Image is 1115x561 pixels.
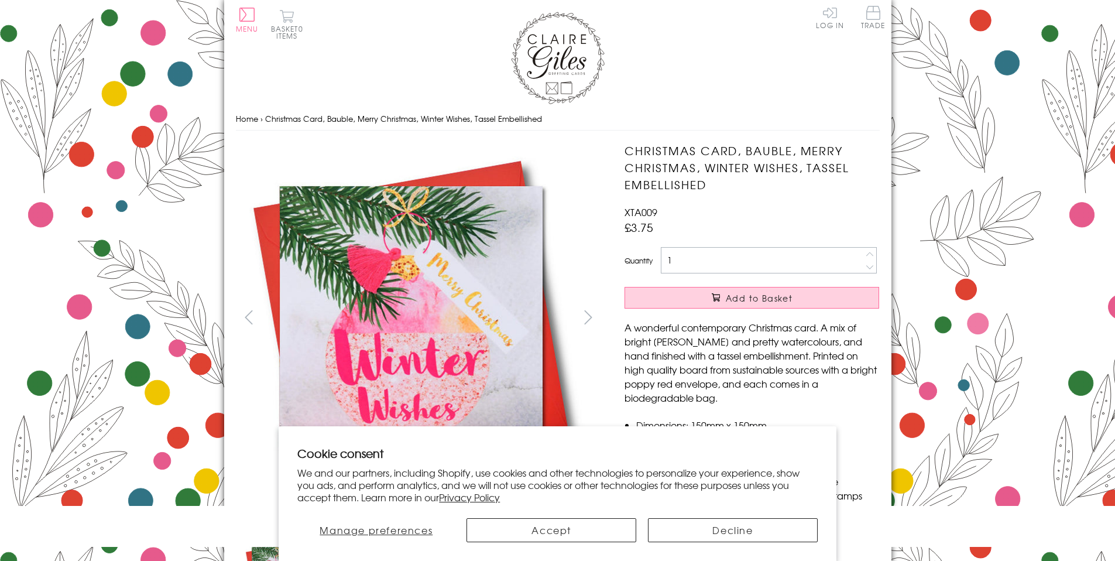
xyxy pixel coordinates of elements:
[625,142,879,193] h1: Christmas Card, Bauble, Merry Christmas, Winter Wishes, Tassel Embellished
[861,6,886,29] span: Trade
[297,445,818,461] h2: Cookie consent
[236,304,262,330] button: prev
[625,219,653,235] span: £3.75
[236,113,258,124] a: Home
[816,6,844,29] a: Log In
[276,23,303,41] span: 0 items
[235,142,586,493] img: Christmas Card, Bauble, Merry Christmas, Winter Wishes, Tassel Embellished
[625,255,653,266] label: Quantity
[601,142,952,494] img: Christmas Card, Bauble, Merry Christmas, Winter Wishes, Tassel Embellished
[320,523,433,537] span: Manage preferences
[297,518,455,542] button: Manage preferences
[625,287,879,309] button: Add to Basket
[648,518,818,542] button: Decline
[271,9,303,39] button: Basket0 items
[575,304,601,330] button: next
[636,418,879,432] li: Dimensions: 150mm x 150mm
[726,292,792,304] span: Add to Basket
[861,6,886,31] a: Trade
[236,107,880,131] nav: breadcrumbs
[466,518,636,542] button: Accept
[625,205,657,219] span: XTA009
[439,490,500,504] a: Privacy Policy
[236,8,259,32] button: Menu
[625,320,879,405] p: A wonderful contemporary Christmas card. A mix of bright [PERSON_NAME] and pretty watercolours, a...
[236,23,259,34] span: Menu
[511,12,605,104] img: Claire Giles Greetings Cards
[260,113,263,124] span: ›
[297,467,818,503] p: We and our partners, including Shopify, use cookies and other technologies to personalize your ex...
[265,113,542,124] span: Christmas Card, Bauble, Merry Christmas, Winter Wishes, Tassel Embellished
